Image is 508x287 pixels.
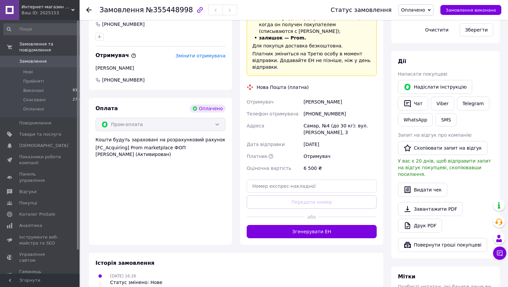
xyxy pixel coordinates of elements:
[247,142,285,147] span: Дата відправки
[19,269,61,281] span: Гаманець компанії
[190,105,225,112] div: Оплачено
[252,42,371,49] div: Для покупця доставка безкоштовна.
[247,179,377,193] input: Номер експрес-накладної
[99,6,144,14] span: Замовлення
[460,23,493,36] button: Зберегти
[95,105,118,111] span: Оплата
[398,113,433,126] a: WhatsApp
[101,21,145,28] div: [PHONE_NUMBER]
[398,80,472,94] button: Надіслати інструкцію
[19,200,37,206] span: Покупці
[401,7,425,13] span: Оплачено
[19,131,61,137] span: Товари та послуги
[73,88,82,94] span: 8315
[247,154,268,159] span: Платник
[398,202,463,216] a: Завантажити PDF
[19,223,42,229] span: Аналітика
[259,35,306,40] span: залишок — Prom.
[19,154,61,166] span: Показники роботи компанії
[19,211,55,217] span: Каталог ProSale
[398,71,447,77] span: Написати покупцеві
[302,150,378,162] div: Отримувач
[95,65,225,71] div: [PERSON_NAME]
[398,132,472,138] span: Запит на відгук про компанію
[302,120,378,138] div: Самар, №4 (до 30 кг): вул. [PERSON_NAME], 3
[95,260,155,266] span: Історія замовлення
[175,53,225,58] span: Змінити отримувача
[247,166,291,171] span: Оціночна вартість
[23,97,46,103] span: Скасовані
[255,84,310,91] div: Нова Пошта (платна)
[23,69,33,75] span: Нові
[305,214,318,220] span: або
[247,123,264,128] span: Адреса
[23,88,44,94] span: Виконані
[19,171,61,183] span: Панель управління
[95,144,225,158] div: [FC_Acquiring] Prom marketplace ФОП [PERSON_NAME] (Активирован)
[419,23,454,36] button: Очистити
[19,189,36,195] span: Відгуки
[302,162,378,174] div: 6 500 ₴
[101,77,145,83] span: [PHONE_NUMBER]
[110,279,162,286] div: Статус змінено: Нове
[398,219,442,233] a: Друк PDF
[22,4,71,10] span: Интернет-магазин "Present House"
[73,97,82,103] span: 2741
[398,273,415,280] span: Мітки
[247,225,377,238] button: Згенерувати ЕН
[23,78,44,84] span: Прийняті
[302,108,378,120] div: [PHONE_NUMBER]
[247,99,274,105] span: Отримувач
[19,120,51,126] span: Повідомлення
[493,247,506,260] button: Чат з покупцем
[252,15,371,35] li: , при заказе от 700 ₴ , когда он получен покупателем (списываются с [PERSON_NAME]);
[146,6,193,14] span: №355448998
[110,274,136,278] span: [DATE] 16:26
[398,158,491,177] span: У вас є 20 днів, щоб відправити запит на відгук покупцеві, скопіювавши посилання.
[23,106,44,112] span: Оплачені
[302,96,378,108] div: [PERSON_NAME]
[398,58,406,64] span: Дії
[435,113,457,126] button: SMS
[95,136,225,158] div: Кошти будуть зараховані на розрахунковий рахунок
[457,97,489,110] a: Telegram
[19,251,61,263] span: Управління сайтом
[22,10,80,16] div: Ваш ID: 2025153
[19,234,61,246] span: Інструменти веб-майстра та SEO
[302,138,378,150] div: [DATE]
[95,52,136,58] span: Отримувач
[398,238,487,252] button: Повернути гроші покупцеві
[440,5,501,15] button: Замовлення виконано
[398,183,447,197] button: Видати чек
[252,50,371,70] div: Платник зміниться на Третю особу в момент відправки. Додавайте ЕН не пізніше, ніж у день відправки.
[331,7,392,13] div: Статус замовлення
[3,23,83,35] input: Пошук
[19,41,80,53] span: Замовлення та повідомлення
[19,58,47,64] span: Замовлення
[431,97,454,110] a: Viber
[19,143,68,149] span: [DEMOGRAPHIC_DATA]
[247,111,298,116] span: Телефон отримувача
[446,8,496,13] span: Замовлення виконано
[398,97,428,110] button: Чат
[398,141,487,155] button: Скопіювати запит на відгук
[86,7,92,13] div: Повернутися назад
